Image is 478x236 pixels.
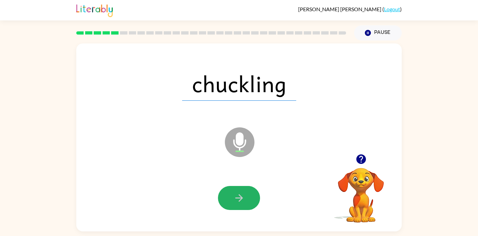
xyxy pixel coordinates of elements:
[76,3,113,17] img: Literably
[298,6,402,12] div: ( )
[328,158,394,223] video: Your browser must support playing .mp4 files to use Literably. Please try using another browser.
[354,25,402,40] button: Pause
[182,66,296,101] span: chuckling
[384,6,400,12] a: Logout
[298,6,382,12] span: [PERSON_NAME] [PERSON_NAME]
